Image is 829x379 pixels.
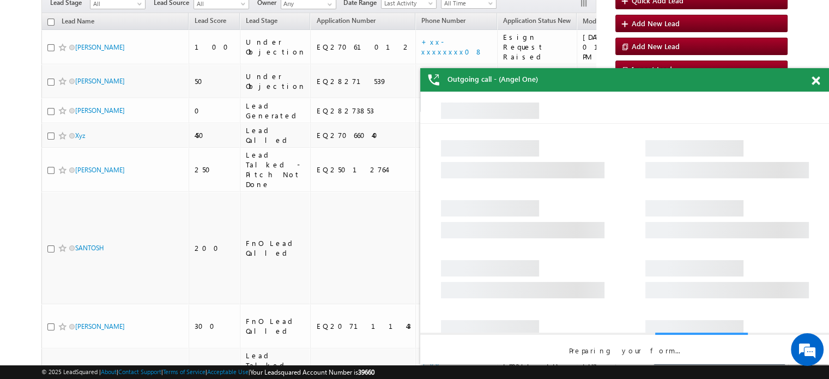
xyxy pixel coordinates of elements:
[75,43,125,51] a: [PERSON_NAME]
[118,368,161,375] a: Contact Support
[447,74,538,84] span: Outgoing call - (Angel One)
[246,37,306,57] div: Under Objection
[195,16,226,25] span: Lead Score
[195,165,235,175] div: 250
[246,150,306,189] div: Lead Talked - Pitch Not Done
[195,76,235,86] div: 50
[19,57,46,71] img: d_60004797649_company_0_60004797649
[47,19,55,26] input: Check all records
[503,16,571,25] span: Application Status New
[498,15,576,29] a: Application Status New
[316,106,410,116] div: EQ28273853
[56,15,100,29] a: Lead Name
[316,42,410,52] div: EQ27061012
[207,368,249,375] a: Acceptable Use
[632,64,672,74] span: Import Lead
[195,243,235,253] div: 200
[246,71,306,91] div: Under Objection
[246,16,277,25] span: Lead Stage
[195,42,235,52] div: 100
[246,316,306,336] div: FnO Lead Called
[179,5,205,32] div: Minimize live chat window
[246,238,306,258] div: FnO Lead Called
[240,15,283,29] a: Lead Stage
[246,125,306,145] div: Lead Called
[75,77,125,85] a: [PERSON_NAME]
[316,165,410,175] div: EQ25012764
[577,15,635,29] a: Modified On (sorted descending)
[101,368,117,375] a: About
[316,76,410,86] div: EQ28271539
[246,101,306,121] div: Lead Generated
[75,244,104,252] a: SANTOSH
[632,19,680,28] span: Add New Lead
[421,16,465,25] span: Phone Number
[41,367,374,377] span: © 2025 LeadSquared | | | | |
[316,130,410,140] div: EQ27066040
[583,17,619,25] span: Modified On
[75,106,125,115] a: [PERSON_NAME]
[195,106,235,116] div: 0
[632,41,680,51] span: Add New Lead
[57,57,183,71] div: Chat with us now
[148,297,198,311] em: Start Chat
[75,131,85,140] a: Xyz
[75,166,125,174] a: [PERSON_NAME]
[503,67,572,96] div: Nominee Step Completed
[311,15,380,29] a: Application Number
[316,321,410,331] div: EQ20711143
[195,321,235,331] div: 300
[75,322,125,330] a: [PERSON_NAME]
[195,130,235,140] div: 450
[421,37,483,56] a: +xx-xxxxxxxx08
[316,16,375,25] span: Application Number
[583,32,656,62] div: [DATE] 01:31 PM
[189,15,232,29] a: Lead Score
[250,368,374,376] span: Your Leadsquared Account Number is
[416,15,471,29] a: Phone Number
[163,368,205,375] a: Terms of Service
[14,101,199,287] textarea: Type your message and hit 'Enter'
[358,368,374,376] span: 39660
[503,32,572,62] div: Esign Request Raised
